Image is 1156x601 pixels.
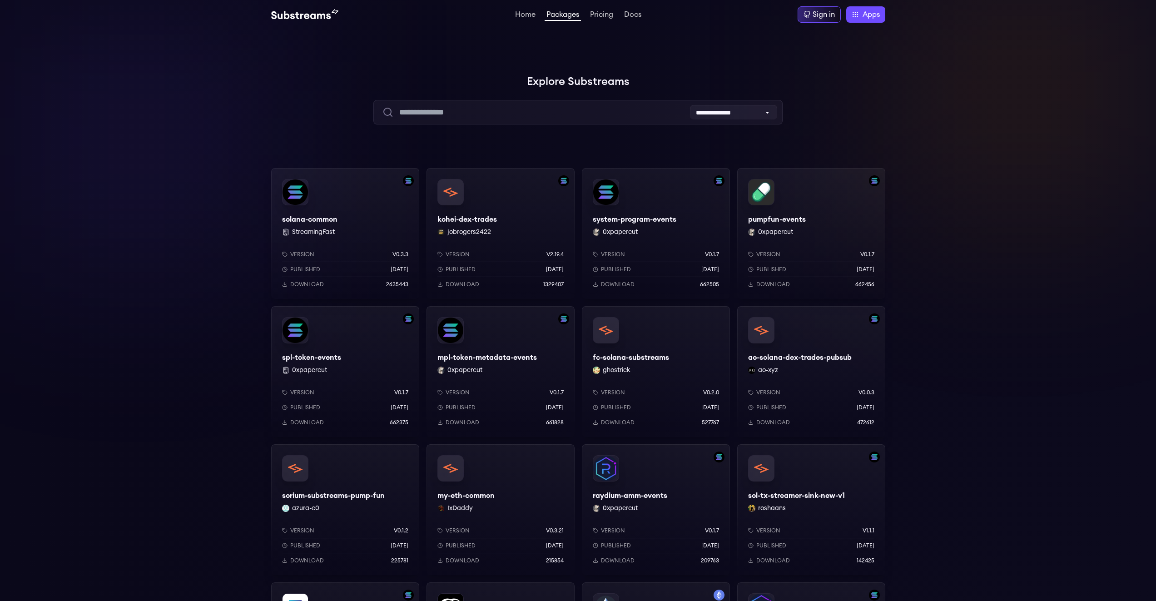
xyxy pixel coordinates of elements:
[758,228,793,237] button: 0xpapercut
[601,557,635,564] p: Download
[701,404,719,411] p: [DATE]
[271,306,419,437] a: Filter by solana networkspl-token-eventsspl-token-events 0xpapercutVersionv0.1.7Published[DATE]Do...
[756,542,786,549] p: Published
[391,266,408,273] p: [DATE]
[290,281,324,288] p: Download
[546,557,564,564] p: 215854
[756,419,790,426] p: Download
[737,168,885,299] a: Filter by solana networkpumpfun-eventspumpfun-events0xpapercut 0xpapercutVersionv0.1.7Published[D...
[601,266,631,273] p: Published
[386,281,408,288] p: 2635443
[603,366,630,375] button: ghostrick
[550,389,564,396] p: v0.1.7
[813,9,835,20] div: Sign in
[446,542,476,549] p: Published
[756,281,790,288] p: Download
[546,266,564,273] p: [DATE]
[558,175,569,186] img: Filter by solana network
[601,404,631,411] p: Published
[391,542,408,549] p: [DATE]
[271,168,419,299] a: Filter by solana networksolana-commonsolana-common StreamingFastVersionv0.3.3Published[DATE]Downl...
[622,11,643,20] a: Docs
[798,6,841,23] a: Sign in
[546,251,564,258] p: v2.19.4
[756,389,780,396] p: Version
[446,404,476,411] p: Published
[860,251,874,258] p: v0.1.7
[446,266,476,273] p: Published
[601,251,625,258] p: Version
[601,527,625,534] p: Version
[394,527,408,534] p: v0.1.2
[857,542,874,549] p: [DATE]
[558,313,569,324] img: Filter by solana network
[701,266,719,273] p: [DATE]
[756,266,786,273] p: Published
[271,444,419,575] a: sorium-substreams-pump-funsorium-substreams-pump-funazura-c0 azura-c0Versionv0.1.2Published[DATE]...
[391,404,408,411] p: [DATE]
[290,542,320,549] p: Published
[701,557,719,564] p: 209763
[292,228,335,237] button: StreamingFast
[702,419,719,426] p: 527767
[858,389,874,396] p: v0.0.3
[290,527,314,534] p: Version
[447,228,491,237] button: jobrogers2422
[545,11,581,21] a: Packages
[703,389,719,396] p: v0.2.0
[700,281,719,288] p: 662505
[705,527,719,534] p: v0.1.7
[290,404,320,411] p: Published
[290,557,324,564] p: Download
[290,266,320,273] p: Published
[869,313,880,324] img: Filter by solana network
[546,404,564,411] p: [DATE]
[403,175,414,186] img: Filter by solana network
[601,542,631,549] p: Published
[756,527,780,534] p: Version
[601,281,635,288] p: Download
[714,452,724,462] img: Filter by solana network
[446,251,470,258] p: Version
[543,281,564,288] p: 1329407
[427,306,575,437] a: Filter by solana networkmpl-token-metadata-eventsmpl-token-metadata-events0xpapercut 0xpapercutVe...
[582,168,730,299] a: Filter by solana networksystem-program-eventssystem-program-events0xpapercut 0xpapercutVersionv0....
[756,251,780,258] p: Version
[857,404,874,411] p: [DATE]
[869,590,880,601] img: Filter by solana network
[446,281,479,288] p: Download
[447,504,473,513] button: IxDaddy
[582,444,730,575] a: Filter by solana networkraydium-amm-eventsraydium-amm-events0xpapercut 0xpapercutVersionv0.1.7Pub...
[546,542,564,549] p: [DATE]
[714,590,724,601] img: Filter by mainnet network
[714,175,724,186] img: Filter by solana network
[603,228,638,237] button: 0xpapercut
[290,251,314,258] p: Version
[446,419,479,426] p: Download
[756,404,786,411] p: Published
[869,452,880,462] img: Filter by solana network
[446,557,479,564] p: Download
[447,366,482,375] button: 0xpapercut
[446,389,470,396] p: Version
[857,557,874,564] p: 142425
[857,266,874,273] p: [DATE]
[427,444,575,575] a: my-eth-commonmy-eth-commonIxDaddy IxDaddyVersionv0.3.21Published[DATE]Download215854
[546,419,564,426] p: 661828
[601,389,625,396] p: Version
[446,527,470,534] p: Version
[863,527,874,534] p: v1.1.1
[394,389,408,396] p: v0.1.7
[705,251,719,258] p: v0.1.7
[758,366,778,375] button: ao-xyz
[427,168,575,299] a: Filter by solana networkkohei-dex-tradeskohei-dex-tradesjobrogers2422 jobrogers2422Versionv2.19.4...
[869,175,880,186] img: Filter by solana network
[271,9,338,20] img: Substream's logo
[601,419,635,426] p: Download
[403,313,414,324] img: Filter by solana network
[855,281,874,288] p: 662456
[588,11,615,20] a: Pricing
[863,9,880,20] span: Apps
[391,557,408,564] p: 225781
[290,389,314,396] p: Version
